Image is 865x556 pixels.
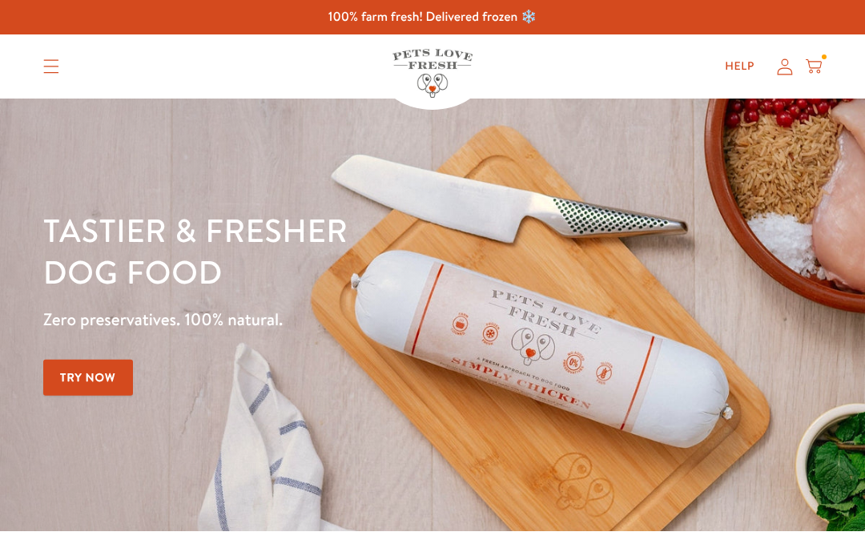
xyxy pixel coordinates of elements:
img: Pets Love Fresh [392,49,473,98]
a: Try Now [43,360,133,396]
h1: Tastier & fresher dog food [43,209,562,292]
p: Zero preservatives. 100% natural. [43,305,562,334]
a: Help [712,50,767,83]
summary: Translation missing: en.sections.header.menu [30,46,72,87]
